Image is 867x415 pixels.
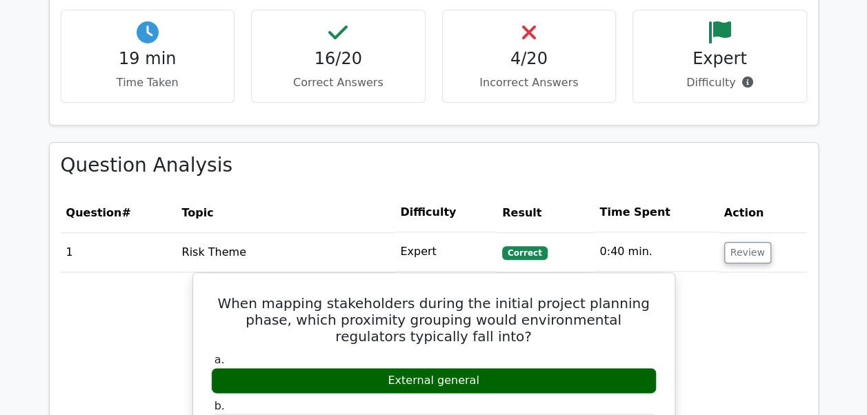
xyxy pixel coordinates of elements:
h4: 19 min [72,49,223,69]
th: Topic [176,193,395,232]
p: Incorrect Answers [454,74,605,91]
span: Question [66,206,122,219]
h3: Question Analysis [61,154,807,177]
p: Correct Answers [263,74,414,91]
span: Correct [502,246,547,260]
span: a. [215,353,225,366]
th: # [61,193,177,232]
td: Risk Theme [176,232,395,272]
th: Action [719,193,807,232]
td: 0:40 min. [594,232,718,272]
span: b. [215,399,225,412]
h4: 4/20 [454,49,605,69]
p: Time Taken [72,74,223,91]
div: External general [211,367,657,394]
h4: 16/20 [263,49,414,69]
p: Difficulty [644,74,795,91]
th: Result [497,193,594,232]
th: Difficulty [395,193,497,232]
h4: Expert [644,49,795,69]
td: Expert [395,232,497,272]
button: Review [724,242,771,263]
td: 1 [61,232,177,272]
th: Time Spent [594,193,718,232]
h5: When mapping stakeholders during the initial project planning phase, which proximity grouping wou... [210,295,658,345]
